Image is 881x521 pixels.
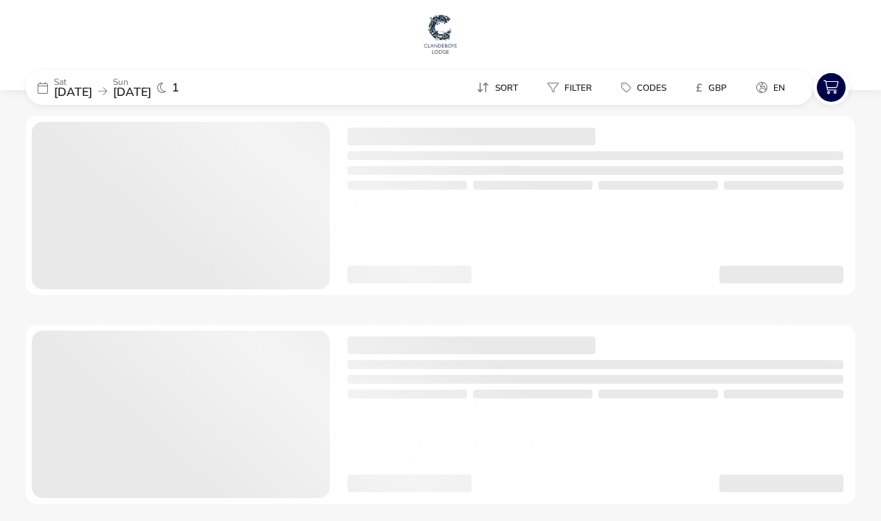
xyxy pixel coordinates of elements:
[172,82,179,94] span: 1
[708,82,727,94] span: GBP
[465,77,530,98] button: Sort
[696,80,702,95] i: £
[26,70,247,105] div: Sat[DATE]Sun[DATE]1
[744,77,803,98] naf-pibe-menu-bar-item: en
[54,84,92,100] span: [DATE]
[495,82,518,94] span: Sort
[465,77,536,98] naf-pibe-menu-bar-item: Sort
[744,77,797,98] button: en
[637,82,666,94] span: Codes
[564,82,592,94] span: Filter
[684,77,744,98] naf-pibe-menu-bar-item: £GBP
[536,77,604,98] button: Filter
[684,77,739,98] button: £GBP
[113,84,151,100] span: [DATE]
[422,12,459,56] img: Main Website
[609,77,678,98] button: Codes
[773,82,785,94] span: en
[536,77,609,98] naf-pibe-menu-bar-item: Filter
[609,77,684,98] naf-pibe-menu-bar-item: Codes
[54,77,92,86] p: Sat
[113,77,151,86] p: Sun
